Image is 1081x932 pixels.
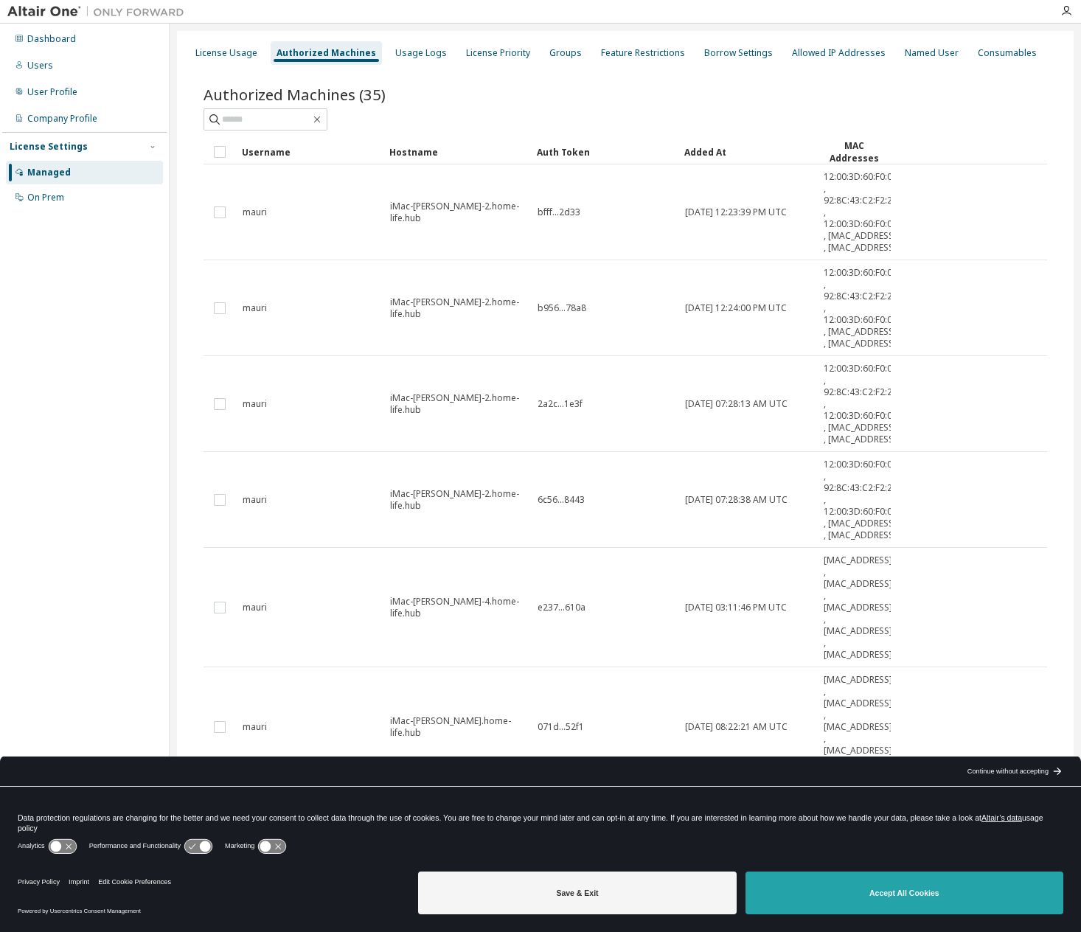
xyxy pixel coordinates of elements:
[390,392,524,416] span: iMac-[PERSON_NAME]-2.home-life.hub
[27,167,71,178] div: Managed
[685,206,787,218] span: [DATE] 12:23:39 PM UTC
[27,113,97,125] div: Company Profile
[978,47,1037,59] div: Consumables
[601,47,685,59] div: Feature Restrictions
[538,602,585,613] span: e237...610a
[538,206,580,218] span: bfff...2d33
[27,86,77,98] div: User Profile
[27,60,53,72] div: Users
[824,363,898,445] span: 12:00:3D:60:F0:00 , 92:8C:43:C2:F2:2C , 12:00:3D:60:F0:01 , [MAC_ADDRESS] , [MAC_ADDRESS]
[704,47,773,59] div: Borrow Settings
[204,84,386,105] span: Authorized Machines (35)
[824,674,892,780] span: [MAC_ADDRESS] , [MAC_ADDRESS] , [MAC_ADDRESS] , [MAC_ADDRESS] , [MAC_ADDRESS]
[27,192,64,204] div: On Prem
[538,721,584,733] span: 071d...52f1
[390,201,524,224] span: iMac-[PERSON_NAME]-2.home-life.hub
[7,4,192,19] img: Altair One
[395,47,447,59] div: Usage Logs
[823,139,885,164] div: MAC Addresses
[537,140,672,164] div: Auth Token
[685,602,787,613] span: [DATE] 03:11:46 PM UTC
[389,140,525,164] div: Hostname
[390,715,524,739] span: iMac-[PERSON_NAME].home-life.hub
[277,47,376,59] div: Authorized Machines
[27,33,76,45] div: Dashboard
[824,554,892,661] span: [MAC_ADDRESS] , [MAC_ADDRESS] , [MAC_ADDRESS] , [MAC_ADDRESS] , [MAC_ADDRESS]
[549,47,582,59] div: Groups
[824,171,898,254] span: 12:00:3D:60:F0:00 , 92:8C:43:C2:F2:2C , 12:00:3D:60:F0:01 , [MAC_ADDRESS] , [MAC_ADDRESS]
[243,494,267,506] span: mauri
[390,296,524,320] span: iMac-[PERSON_NAME]-2.home-life.hub
[242,140,378,164] div: Username
[243,398,267,410] span: mauri
[792,47,886,59] div: Allowed IP Addresses
[824,459,898,541] span: 12:00:3D:60:F0:00 , 92:8C:43:C2:F2:2C , 12:00:3D:60:F0:01 , [MAC_ADDRESS] , [MAC_ADDRESS]
[538,302,586,314] span: b956...78a8
[685,721,788,733] span: [DATE] 08:22:21 AM UTC
[824,267,898,349] span: 12:00:3D:60:F0:00 , 92:8C:43:C2:F2:2C , 12:00:3D:60:F0:01 , [MAC_ADDRESS] , [MAC_ADDRESS]
[195,47,257,59] div: License Usage
[538,494,585,506] span: 6c56...8443
[390,488,524,512] span: iMac-[PERSON_NAME]-2.home-life.hub
[684,140,811,164] div: Added At
[538,398,583,410] span: 2a2c...1e3f
[685,398,788,410] span: [DATE] 07:28:13 AM UTC
[243,602,267,613] span: mauri
[685,494,788,506] span: [DATE] 07:28:38 AM UTC
[243,206,267,218] span: mauri
[10,141,88,153] div: License Settings
[243,721,267,733] span: mauri
[685,302,787,314] span: [DATE] 12:24:00 PM UTC
[243,302,267,314] span: mauri
[466,47,530,59] div: License Priority
[390,596,524,619] span: iMac-[PERSON_NAME]-4.home-life.hub
[905,47,959,59] div: Named User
